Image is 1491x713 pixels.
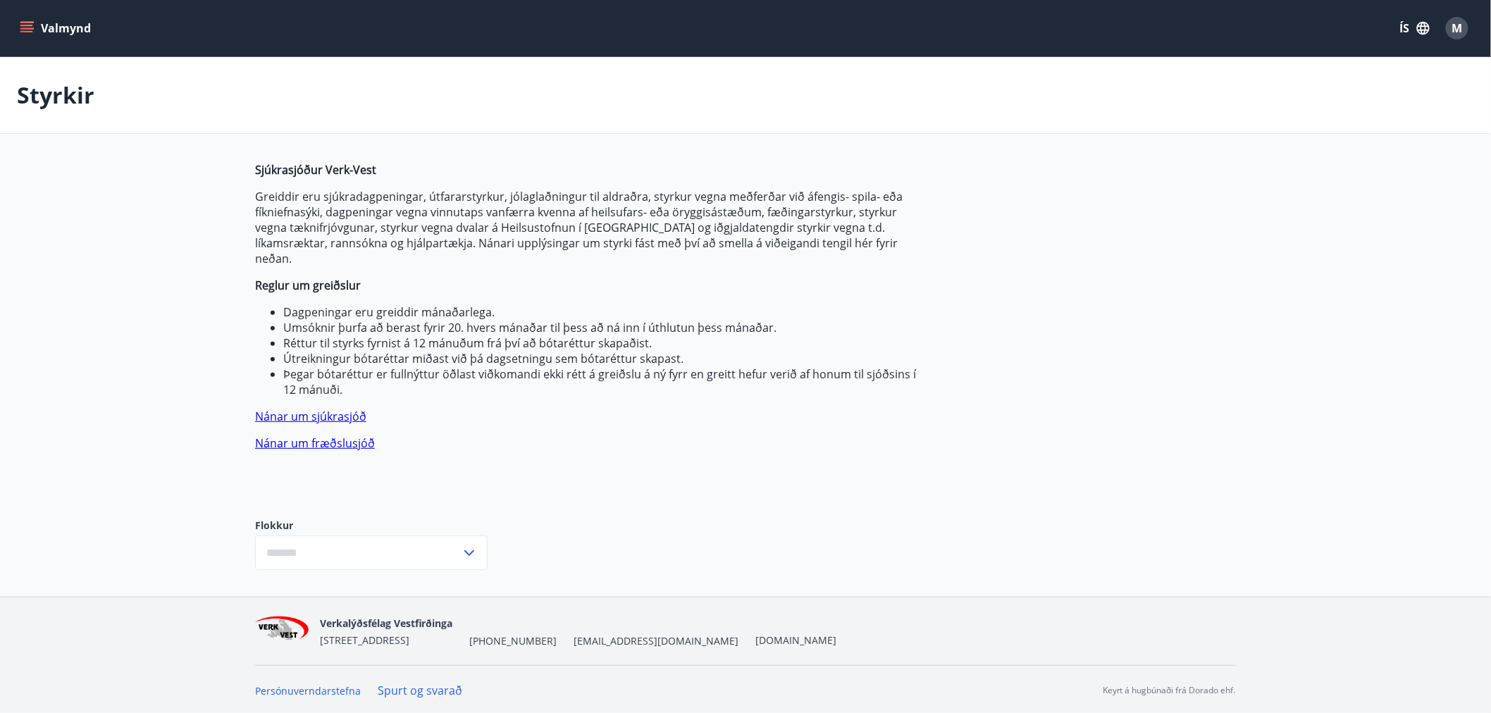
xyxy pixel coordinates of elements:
[283,351,920,366] li: Útreikningur bótaréttar miðast við þá dagsetningu sem bótaréttur skapast.
[255,684,361,697] a: Persónuverndarstefna
[255,519,488,533] label: Flokkur
[17,80,94,111] p: Styrkir
[320,616,453,630] span: Verkalýðsfélag Vestfirðinga
[255,616,309,647] img: jihgzMk4dcgjRAW2aMgpbAqQEG7LZi0j9dOLAUvz.png
[255,189,920,266] p: Greiddir eru sjúkradagpeningar, útfararstyrkur, jólaglaðningur til aldraðra, styrkur vegna meðfer...
[283,304,920,320] li: Dagpeningar eru greiddir mánaðarlega.
[255,435,375,451] a: Nánar um fræðslusjóð
[283,335,920,351] li: Réttur til styrks fyrnist á 12 mánuðum frá því að bótaréttur skapaðist.
[470,634,557,648] span: [PHONE_NUMBER]
[255,409,366,424] a: Nánar um sjúkrasjóð
[320,633,409,647] span: [STREET_ADDRESS]
[756,633,837,647] a: [DOMAIN_NAME]
[378,683,462,698] a: Spurt og svarað
[574,634,739,648] span: [EMAIL_ADDRESS][DOMAIN_NAME]
[1392,15,1437,41] button: ÍS
[17,15,97,41] button: menu
[255,278,361,293] strong: Reglur um greiðslur
[1440,11,1474,45] button: M
[283,366,920,397] li: Þegar bótaréttur er fullnýttur öðlast viðkomandi ekki rétt á greiðslu á ný fyrr en greitt hefur v...
[255,162,376,178] strong: Sjúkrasjóður Verk-Vest
[1452,20,1463,36] span: M
[1103,684,1236,697] p: Keyrt á hugbúnaði frá Dorado ehf.
[283,320,920,335] li: Umsóknir þurfa að berast fyrir 20. hvers mánaðar til þess að ná inn í úthlutun þess mánaðar.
